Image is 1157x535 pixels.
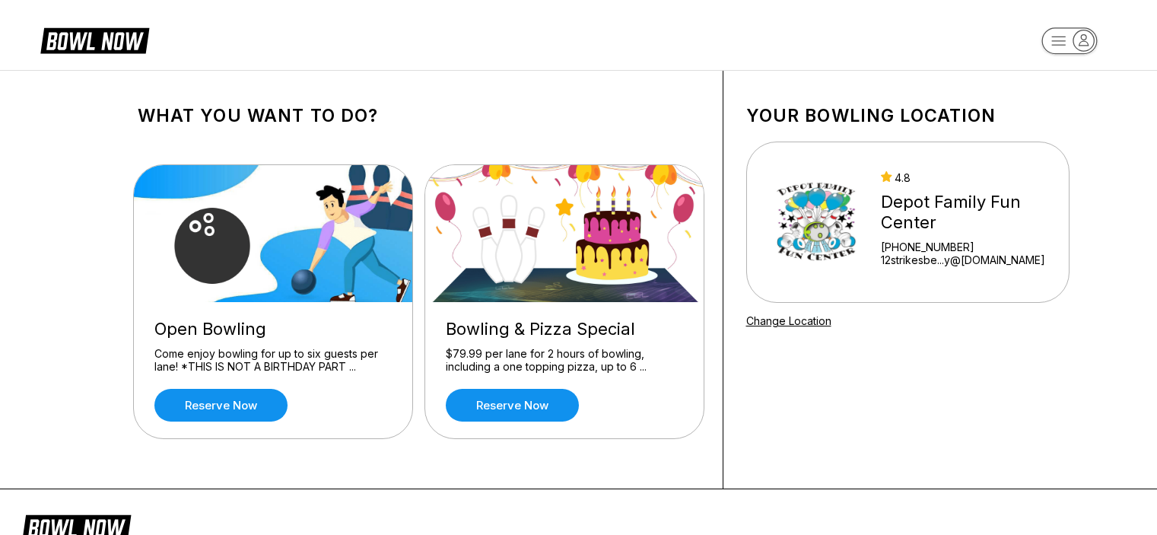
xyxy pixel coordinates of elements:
h1: What you want to do? [138,105,700,126]
div: 4.8 [881,171,1058,184]
div: [PHONE_NUMBER] [881,240,1058,253]
img: Depot Family Fun Center [767,165,868,279]
a: Change Location [746,314,831,327]
div: $79.99 per lane for 2 hours of bowling, including a one topping pizza, up to 6 ... [446,347,683,374]
div: Bowling & Pizza Special [446,319,683,339]
h1: Your bowling location [746,105,1070,126]
a: Reserve now [154,389,288,422]
div: Open Bowling [154,319,392,339]
a: 12strikesbe...y@[DOMAIN_NAME] [881,253,1058,266]
a: Reserve now [446,389,579,422]
img: Bowling & Pizza Special [425,165,705,302]
div: Come enjoy bowling for up to six guests per lane! *THIS IS NOT A BIRTHDAY PART ... [154,347,392,374]
div: Depot Family Fun Center [881,192,1058,233]
img: Open Bowling [134,165,414,302]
